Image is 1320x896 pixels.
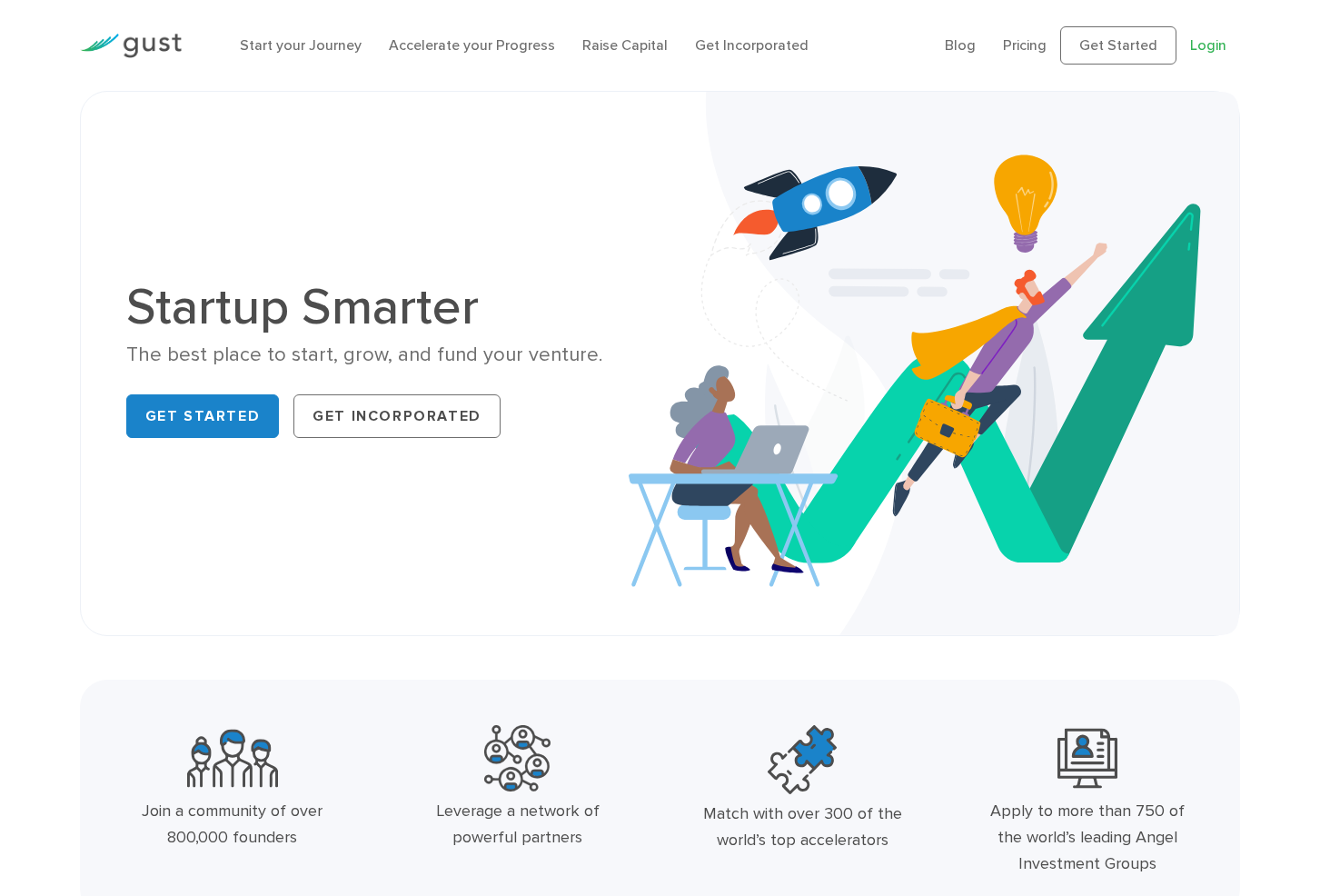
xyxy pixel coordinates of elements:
[240,36,362,54] a: Start your Journey
[768,725,837,794] img: Top Accelerators
[985,799,1191,877] div: Apply to more than 750 of the world’s leading Angel Investment Groups
[293,394,501,438] a: Get Incorporated
[945,36,976,54] a: Blog
[700,801,906,854] div: Match with over 300 of the world’s top accelerators
[1190,36,1226,54] a: Login
[126,342,647,368] div: The best place to start, grow, and fund your venture.
[80,34,182,58] img: Gust Logo
[187,725,278,791] img: Community Founders
[1060,26,1176,65] a: Get Started
[629,92,1240,635] img: Startup Smarter Hero
[484,725,551,791] img: Powerful Partners
[129,799,335,851] div: Join a community of over 800,000 founders
[582,36,668,54] a: Raise Capital
[1057,725,1117,791] img: Leading Angel Investment
[389,36,555,54] a: Accelerate your Progress
[695,36,809,54] a: Get Incorporated
[126,394,280,438] a: Get Started
[126,282,647,333] h1: Startup Smarter
[1003,36,1047,54] a: Pricing
[414,799,620,851] div: Leverage a network of powerful partners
